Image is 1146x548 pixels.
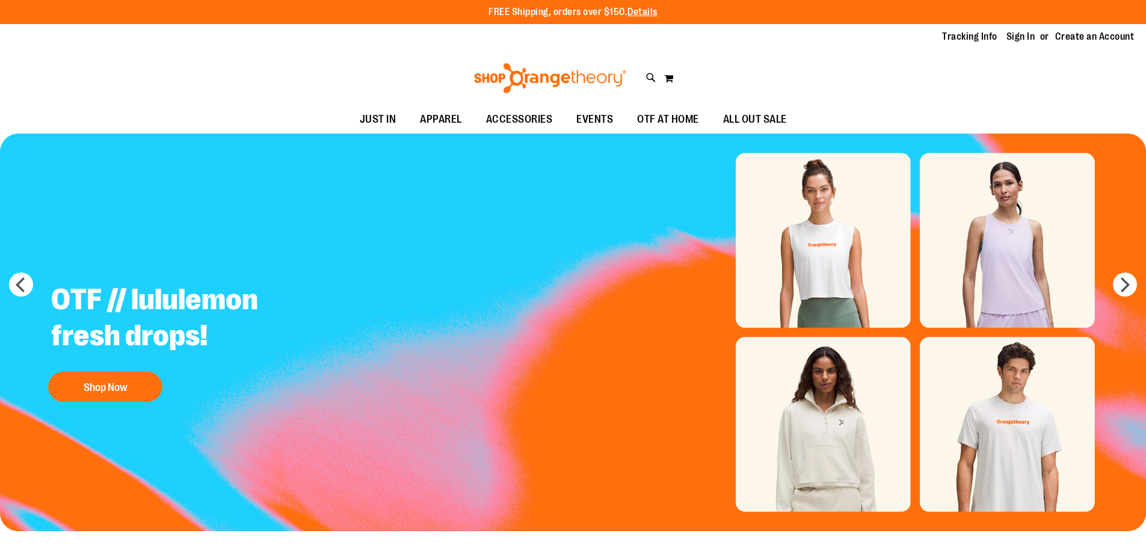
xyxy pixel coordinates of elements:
span: JUST IN [360,106,396,133]
button: prev [9,272,33,297]
span: ACCESSORIES [486,106,553,133]
img: Shop Orangetheory [472,63,628,93]
button: Shop Now [48,372,162,402]
button: next [1113,272,1137,297]
a: OTF // lululemon fresh drops! Shop Now [42,272,341,408]
span: EVENTS [576,106,613,133]
a: Create an Account [1055,30,1135,43]
span: APPAREL [420,106,462,133]
a: Sign In [1006,30,1035,43]
span: ALL OUT SALE [723,106,787,133]
h2: OTF // lululemon fresh drops! [42,272,341,366]
span: OTF AT HOME [637,106,699,133]
p: FREE Shipping, orders over $150. [488,5,658,19]
a: Details [627,7,658,17]
a: Tracking Info [942,30,997,43]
